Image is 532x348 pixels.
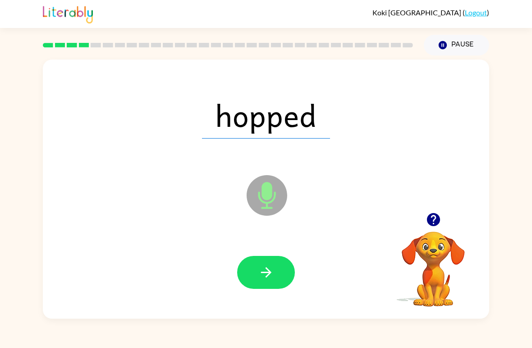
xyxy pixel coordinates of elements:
[372,8,463,17] span: Koki [GEOGRAPHIC_DATA]
[372,8,489,17] div: ( )
[388,218,478,308] video: Your browser must support playing .mp4 files to use Literably. Please try using another browser.
[202,92,330,139] span: hopped
[424,35,489,56] button: Pause
[43,4,93,23] img: Literably
[465,8,487,17] a: Logout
